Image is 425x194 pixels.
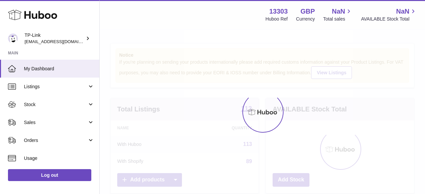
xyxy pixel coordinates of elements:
[361,7,417,22] a: NaN AVAILABLE Stock Total
[25,32,84,45] div: TP-Link
[24,84,87,90] span: Listings
[8,33,18,43] img: internalAdmin-13303@internal.huboo.com
[269,7,288,16] strong: 13303
[24,137,87,144] span: Orders
[8,169,91,181] a: Log out
[24,66,94,72] span: My Dashboard
[323,16,353,22] span: Total sales
[296,16,315,22] div: Currency
[266,16,288,22] div: Huboo Ref
[332,7,345,16] span: NaN
[24,101,87,108] span: Stock
[24,119,87,126] span: Sales
[361,16,417,22] span: AVAILABLE Stock Total
[24,155,94,162] span: Usage
[300,7,315,16] strong: GBP
[396,7,409,16] span: NaN
[25,39,98,44] span: [EMAIL_ADDRESS][DOMAIN_NAME]
[323,7,353,22] a: NaN Total sales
